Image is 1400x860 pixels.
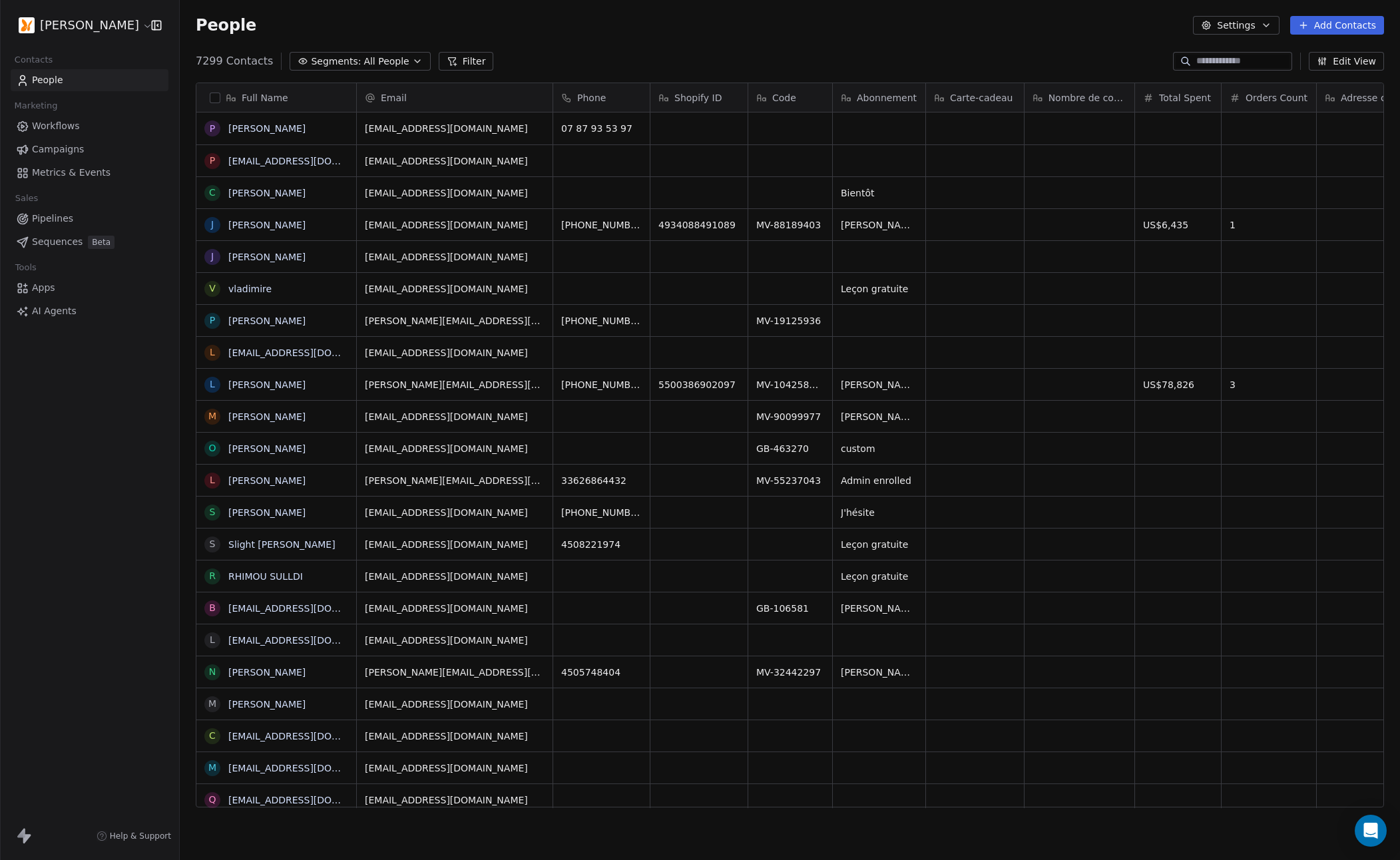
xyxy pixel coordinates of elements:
span: Bientôt [841,186,917,200]
span: Shopify ID [674,91,722,105]
div: q [208,793,216,807]
span: 4934088491089 [658,218,740,232]
span: People [32,73,63,87]
div: Nombre de cours [1025,83,1134,112]
div: O [208,441,216,455]
div: M [208,409,216,423]
div: p [210,154,215,168]
span: AI Agents [32,304,77,318]
span: [EMAIL_ADDRESS][DOMAIN_NAME] [365,602,545,615]
span: US$78,826 [1143,378,1213,391]
a: [EMAIL_ADDRESS][DOMAIN_NAME] [228,763,391,773]
span: Full Name [242,91,288,105]
span: [PERSON_NAME] [841,378,917,391]
span: Code [772,91,796,105]
div: P [210,122,215,136]
span: [EMAIL_ADDRESS][DOMAIN_NAME] [365,570,545,583]
a: SequencesBeta [11,231,168,253]
a: [PERSON_NAME] [228,252,306,262]
span: US$6,435 [1143,218,1213,232]
span: Sequences [32,235,83,249]
span: Leçon gratuite [841,538,917,551]
div: v [209,282,216,296]
span: [EMAIL_ADDRESS][DOMAIN_NAME] [365,346,545,359]
span: [EMAIL_ADDRESS][DOMAIN_NAME] [365,410,545,423]
div: Email [357,83,553,112]
span: [EMAIL_ADDRESS][DOMAIN_NAME] [365,154,545,168]
a: AI Agents [11,300,168,322]
span: 7299 Contacts [196,53,273,69]
div: Open Intercom Messenger [1355,815,1387,847]
span: Leçon gratuite [841,570,917,583]
span: MV-90099977 [756,410,824,423]
span: Nombre de cours [1049,91,1126,105]
a: People [11,69,168,91]
span: custom [841,442,917,455]
span: [EMAIL_ADDRESS][DOMAIN_NAME] [365,793,545,807]
span: 3 [1230,378,1308,391]
div: Phone [553,83,650,112]
span: Tools [9,258,42,278]
span: [EMAIL_ADDRESS][DOMAIN_NAME] [365,761,545,775]
span: [EMAIL_ADDRESS][DOMAIN_NAME] [365,250,545,264]
div: Shopify ID [650,83,748,112]
a: [PERSON_NAME] [228,475,306,486]
div: S [210,505,216,519]
span: [EMAIL_ADDRESS][DOMAIN_NAME] [365,442,545,455]
span: Workflows [32,119,80,133]
a: RHIMOU SULLDI [228,571,303,582]
span: MV-19125936 [756,314,824,327]
a: [PERSON_NAME] [228,379,306,390]
a: [PERSON_NAME] [228,507,306,518]
span: MV-88189403 [756,218,824,232]
span: Abonnement [857,91,917,105]
span: GB-463270 [756,442,824,455]
a: vladimire [228,284,272,294]
a: Pipelines [11,208,168,230]
div: R [209,569,216,583]
span: J'hésite [841,506,917,519]
button: Settings [1193,16,1279,35]
span: [PHONE_NUMBER] [561,218,642,232]
span: GB-106581 [756,602,824,615]
div: b [209,601,216,615]
a: [EMAIL_ADDRESS][DOMAIN_NAME] [228,795,391,805]
span: [PERSON_NAME] [841,602,917,615]
span: [EMAIL_ADDRESS][DOMAIN_NAME] [365,506,545,519]
span: [PERSON_NAME] [841,410,917,423]
button: Add Contacts [1290,16,1384,35]
a: [EMAIL_ADDRESS][DOMAIN_NAME] [228,156,391,166]
span: Segments: [311,55,361,69]
span: [PERSON_NAME][EMAIL_ADDRESS][PERSON_NAME][DOMAIN_NAME] [365,666,545,679]
button: Filter [439,52,494,71]
a: Campaigns [11,138,168,160]
span: Admin enrolled [841,474,917,487]
span: 1 [1230,218,1308,232]
span: [PERSON_NAME][EMAIL_ADDRESS][DOMAIN_NAME] [365,474,545,487]
a: Workflows [11,115,168,137]
div: Orders Count [1222,83,1316,112]
span: [EMAIL_ADDRESS][DOMAIN_NAME] [365,186,545,200]
div: L [210,473,215,487]
span: Apps [32,281,55,295]
span: 4508221974 [561,538,642,551]
a: [EMAIL_ADDRESS][DOMAIN_NAME] [228,731,391,742]
a: Slight [PERSON_NAME] [228,539,336,550]
span: Carte-cadeau [950,91,1013,105]
div: m [208,761,216,775]
span: [EMAIL_ADDRESS][DOMAIN_NAME] [365,634,545,647]
span: Sales [9,188,44,208]
div: grid [196,112,357,808]
a: [PERSON_NAME] [228,316,306,326]
span: 33626864432 [561,474,642,487]
a: Metrics & Events [11,162,168,184]
a: [EMAIL_ADDRESS][DOMAIN_NAME] [228,603,391,614]
div: C [209,186,216,200]
button: Edit View [1309,52,1384,71]
div: N [209,665,216,679]
span: Contacts [9,50,59,70]
div: Abonnement [833,83,925,112]
div: J [211,218,214,232]
span: 5500386902097 [658,378,740,391]
a: [PERSON_NAME] [228,667,306,678]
